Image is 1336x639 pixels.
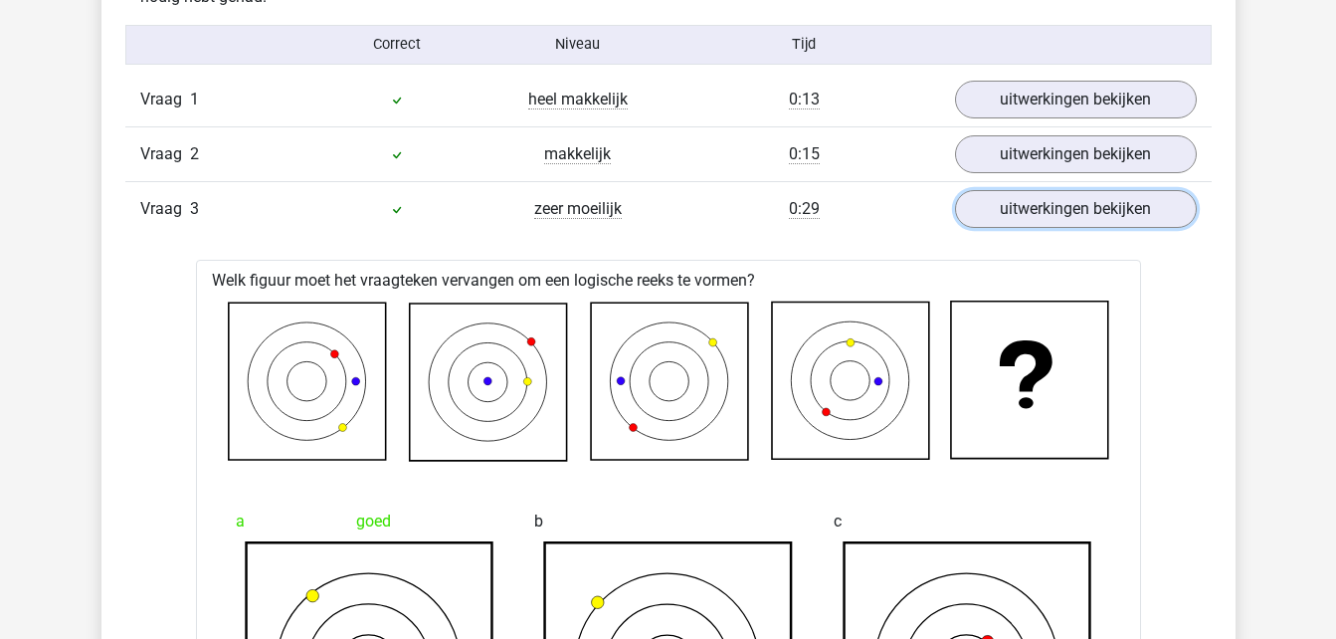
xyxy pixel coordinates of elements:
span: Vraag [140,88,190,111]
span: 0:15 [789,144,820,164]
div: goed [236,502,503,541]
a: uitwerkingen bekijken [955,81,1197,118]
span: 1 [190,90,199,108]
div: Niveau [487,34,668,56]
a: uitwerkingen bekijken [955,190,1197,228]
span: 3 [190,199,199,218]
span: Vraag [140,142,190,166]
a: uitwerkingen bekijken [955,135,1197,173]
span: a [236,502,245,541]
span: c [834,502,842,541]
span: heel makkelijk [528,90,628,109]
span: Vraag [140,197,190,221]
div: Correct [306,34,487,56]
span: 2 [190,144,199,163]
span: b [534,502,543,541]
div: Tijd [668,34,939,56]
span: makkelijk [544,144,611,164]
span: zeer moeilijk [534,199,622,219]
span: 0:29 [789,199,820,219]
span: 0:13 [789,90,820,109]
